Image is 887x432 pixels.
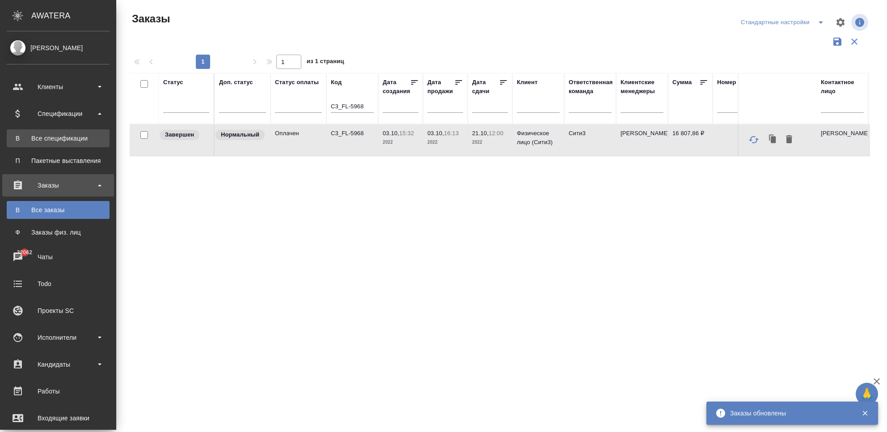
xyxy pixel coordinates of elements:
[717,78,746,87] div: Номер PO
[564,124,616,156] td: Сити3
[7,80,110,94] div: Клиенты
[270,124,326,156] td: Оплачен
[219,78,253,87] div: Доп. статус
[830,12,851,33] span: Настроить таблицу
[472,130,489,137] p: 21.10,
[7,107,110,120] div: Спецификации
[569,78,613,96] div: Ответственная команда
[2,246,114,268] a: 32062Чаты
[781,131,797,148] button: Удалить
[11,205,105,214] div: Все заказы
[489,130,503,137] p: 12:00
[7,179,110,192] div: Заказы
[275,78,319,87] div: Статус оплаты
[7,385,110,398] div: Работы
[856,409,874,417] button: Закрыть
[444,130,459,137] p: 16:13
[427,130,444,137] p: 03.10,
[856,383,878,405] button: 🙏
[616,124,668,156] td: [PERSON_NAME]
[427,138,463,147] p: 2022
[331,129,374,138] p: C3_FL-5968
[7,201,110,219] a: ВВсе заказы
[383,78,410,96] div: Дата создания
[846,33,863,50] button: Сбросить фильтры
[743,129,765,150] button: Обновить
[621,78,663,96] div: Клиентские менеджеры
[859,385,874,403] span: 🙏
[2,273,114,295] a: Todo
[851,14,870,31] span: Посмотреть информацию
[7,277,110,291] div: Todo
[11,134,105,143] div: Все спецификации
[7,152,110,170] a: ППакетные выставления
[672,78,692,87] div: Сумма
[472,78,499,96] div: Дата сдачи
[130,12,170,26] span: Заказы
[517,129,560,147] p: Физическое лицо (Сити3)
[668,124,713,156] td: 16 807,86 ₽
[739,15,830,30] div: split button
[2,407,114,429] a: Входящие заявки
[816,124,868,156] td: [PERSON_NAME]
[7,129,110,147] a: ВВсе спецификации
[829,33,846,50] button: Сохранить фильтры
[215,129,266,141] div: Статус по умолчанию для стандартных заказов
[7,250,110,264] div: Чаты
[399,130,414,137] p: 15:32
[2,299,114,322] a: Проекты SC
[7,43,110,53] div: [PERSON_NAME]
[307,56,344,69] span: из 1 страниц
[730,409,848,418] div: Заказы обновлены
[159,129,209,141] div: Выставляет КМ при направлении счета или после выполнения всех работ/сдачи заказа клиенту. Окончат...
[383,138,418,147] p: 2022
[11,228,105,237] div: Заказы физ. лиц
[383,130,399,137] p: 03.10,
[221,130,259,139] p: Нормальный
[31,7,116,25] div: AWATERA
[11,156,105,165] div: Пакетные выставления
[7,304,110,317] div: Проекты SC
[2,380,114,402] a: Работы
[165,130,194,139] p: Завершен
[7,331,110,344] div: Исполнители
[517,78,537,87] div: Клиент
[163,78,183,87] div: Статус
[427,78,454,96] div: Дата продажи
[331,78,342,87] div: Код
[472,138,508,147] p: 2022
[7,358,110,371] div: Кандидаты
[7,411,110,425] div: Входящие заявки
[765,131,781,148] button: Клонировать
[12,248,38,257] span: 32062
[7,223,110,241] a: ФЗаказы физ. лиц
[821,78,864,96] div: Контактное лицо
